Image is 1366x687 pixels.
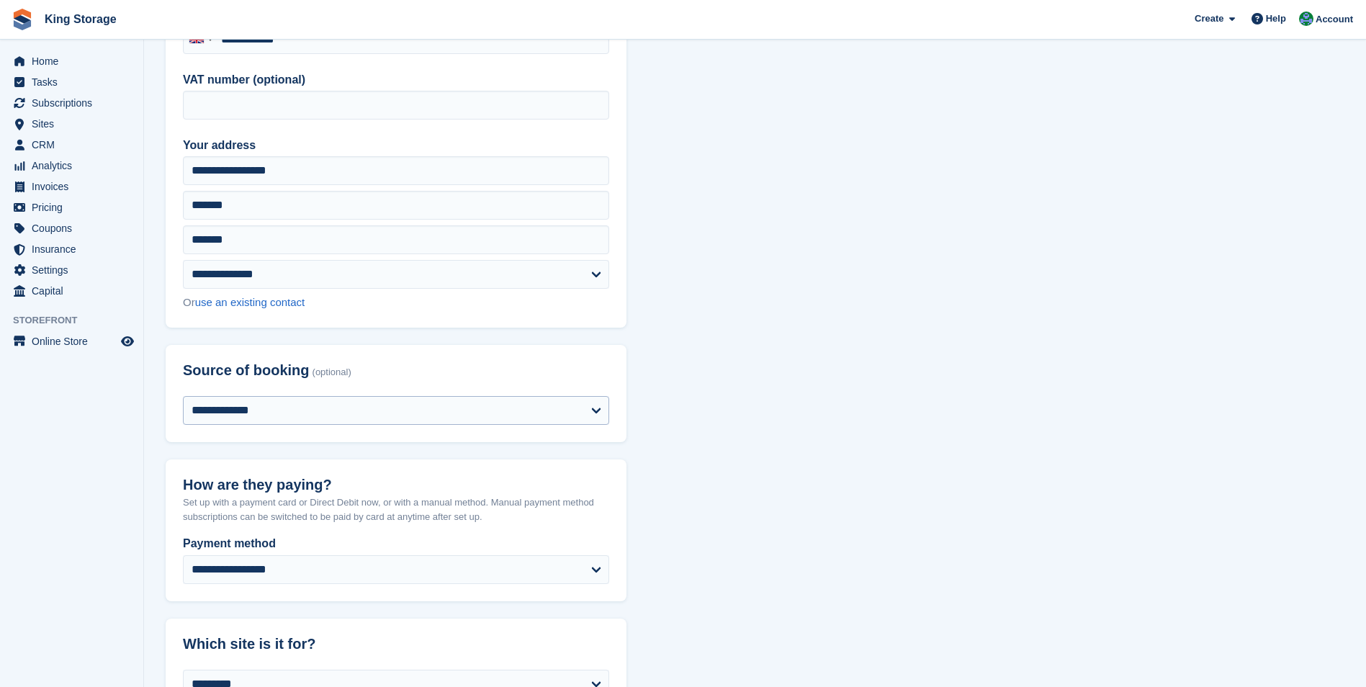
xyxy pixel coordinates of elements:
img: stora-icon-8386f47178a22dfd0bd8f6a31ec36ba5ce8667c1dd55bd0f319d3a0aa187defe.svg [12,9,33,30]
label: VAT number (optional) [183,71,609,89]
span: Pricing [32,197,118,217]
span: Tasks [32,72,118,92]
a: menu [7,156,136,176]
span: Storefront [13,313,143,328]
a: use an existing contact [195,296,305,308]
a: menu [7,260,136,280]
a: menu [7,176,136,197]
span: CRM [32,135,118,155]
span: Capital [32,281,118,301]
img: John King [1299,12,1313,26]
span: Source of booking [183,362,310,379]
h2: How are they paying? [183,477,609,493]
a: menu [7,331,136,351]
h2: Which site is it for? [183,636,609,652]
div: United Kingdom: +44 [184,26,217,53]
span: Analytics [32,156,118,176]
span: Invoices [32,176,118,197]
a: menu [7,239,136,259]
div: Or [183,295,609,311]
span: Insurance [32,239,118,259]
p: Set up with a payment card or Direct Debit now, or with a manual method. Manual payment method su... [183,495,609,524]
a: King Storage [39,7,122,31]
span: Subscriptions [32,93,118,113]
span: Coupons [32,218,118,238]
a: menu [7,114,136,134]
a: Preview store [119,333,136,350]
span: Settings [32,260,118,280]
a: menu [7,51,136,71]
a: menu [7,93,136,113]
span: Online Store [32,331,118,351]
a: menu [7,135,136,155]
span: Account [1316,12,1353,27]
a: menu [7,197,136,217]
label: Payment method [183,535,609,552]
span: (optional) [313,367,351,378]
label: Your address [183,137,609,154]
a: menu [7,281,136,301]
span: Sites [32,114,118,134]
span: Help [1266,12,1286,26]
span: Create [1195,12,1223,26]
a: menu [7,218,136,238]
span: Home [32,51,118,71]
a: menu [7,72,136,92]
